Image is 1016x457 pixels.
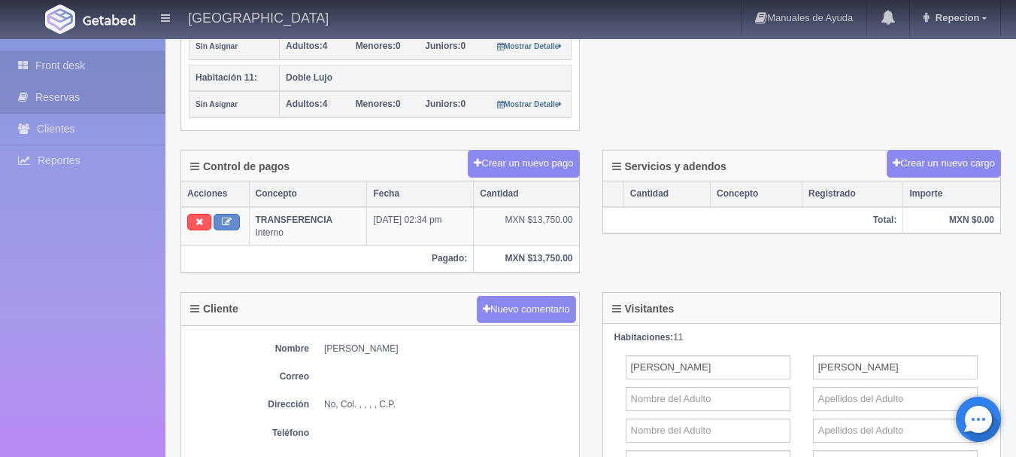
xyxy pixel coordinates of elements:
h4: [GEOGRAPHIC_DATA] [188,8,329,26]
span: 0 [425,99,466,109]
button: Crear un nuevo pago [468,150,579,178]
small: Sin Asignar [196,42,238,50]
input: Nombre del Adulto [626,419,790,443]
th: Concepto [711,181,802,207]
dd: [PERSON_NAME] [324,343,572,355]
dt: Nombre [189,343,309,355]
input: Apellidos del Adulto [813,355,978,379]
th: Concepto [249,181,367,207]
span: 0 [356,99,401,109]
input: Apellidos del Adulto [813,387,978,411]
h4: Cliente [190,303,238,315]
th: MXN $13,750.00 [474,246,579,272]
span: 0 [356,41,401,51]
img: Getabed [45,5,75,34]
dt: Correo [189,370,309,383]
h4: Visitantes [612,303,675,315]
b: Habitación 11: [196,72,257,83]
b: TRANSFERENCIA [256,215,333,225]
strong: Juniors: [425,99,460,109]
td: Interno [249,207,367,246]
th: MXN $0.00 [903,207,1000,233]
th: Doble Lujo [280,65,572,91]
th: Importe [903,181,1000,207]
th: Acciones [181,181,249,207]
th: Cantidad [623,181,710,207]
th: Total: [603,207,903,233]
span: Repecion [932,12,980,23]
th: Cantidad [474,181,579,207]
h4: Control de pagos [190,161,290,172]
strong: Adultos: [286,41,323,51]
img: Getabed [83,14,135,26]
span: 4 [286,99,327,109]
strong: Adultos: [286,99,323,109]
dt: Dirección [189,398,309,411]
a: Mostrar Detalle [497,41,563,51]
small: Mostrar Detalle [497,42,563,50]
th: Fecha [367,181,474,207]
strong: Menores: [356,99,396,109]
div: 11 [614,331,990,344]
strong: Menores: [356,41,396,51]
strong: Habitaciones: [614,332,674,343]
input: Nombre del Adulto [626,387,790,411]
span: 0 [425,41,466,51]
td: MXN $13,750.00 [474,207,579,246]
button: Crear un nuevo cargo [887,150,1001,178]
td: [DATE] 02:34 pm [367,207,474,246]
small: Mostrar Detalle [497,100,563,108]
small: Sin Asignar [196,100,238,108]
strong: Juniors: [425,41,460,51]
a: Mostrar Detalle [497,99,563,109]
input: Nombre del Adulto [626,355,790,379]
input: Apellidos del Adulto [813,419,978,443]
dd: No, Col. , , , , C.P. [324,398,572,411]
button: Nuevo comentario [477,296,576,324]
span: 4 [286,41,327,51]
th: Registrado [802,181,903,207]
th: Pagado: [181,246,474,272]
h4: Servicios y adendos [612,161,726,172]
dt: Teléfono [189,427,309,440]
